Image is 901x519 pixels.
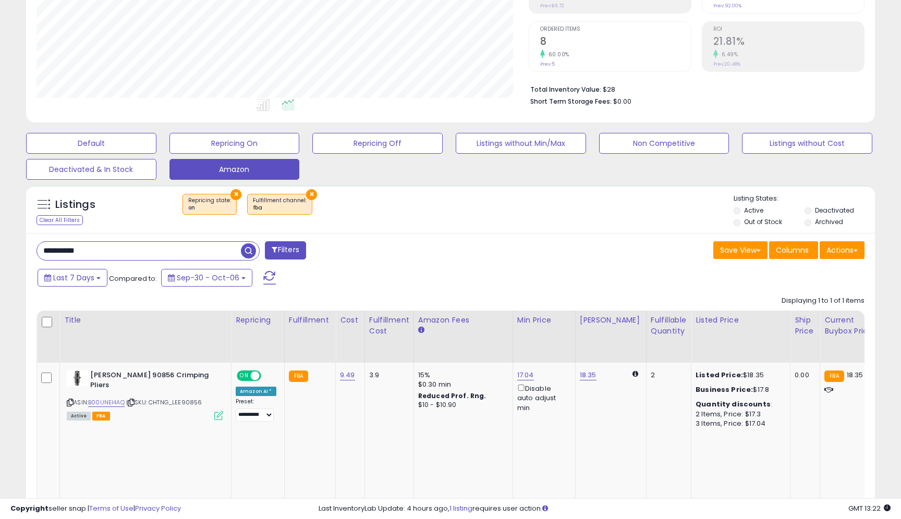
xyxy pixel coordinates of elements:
[848,503,891,513] span: 2025-10-14 13:22 GMT
[713,241,768,259] button: Save View
[696,370,782,380] div: $18.35
[188,196,231,212] span: Repricing state :
[530,85,601,94] b: Total Inventory Value:
[795,370,812,380] div: 0.00
[530,97,612,106] b: Short Term Storage Fees:
[742,133,872,154] button: Listings without Cost
[319,504,891,514] div: Last InventoryLab Update: 4 hours ago, requires user action.
[696,385,753,394] b: Business Price:
[67,412,91,421] span: All listings currently available for purchase on Amazon
[744,217,782,226] label: Out of Stock
[88,398,125,407] a: B00UNEI4AQ
[540,35,691,50] h2: 8
[169,159,300,180] button: Amazon
[161,269,252,287] button: Sep-30 - Oct-06
[38,269,107,287] button: Last 7 Days
[517,315,571,326] div: Min Price
[530,82,857,95] li: $28
[824,370,844,382] small: FBA
[10,504,181,514] div: seller snap | |
[418,370,505,380] div: 15%
[713,3,741,9] small: Prev: 92.00%
[599,133,729,154] button: Non Competitive
[169,133,300,154] button: Repricing On
[713,61,740,67] small: Prev: 20.48%
[418,326,424,335] small: Amazon Fees.
[734,194,874,204] p: Listing States:
[824,315,878,337] div: Current Buybox Price
[53,273,94,283] span: Last 7 Days
[545,51,569,58] small: 60.00%
[744,206,763,215] label: Active
[651,370,683,380] div: 2
[418,391,486,400] b: Reduced Prof. Rng.
[696,370,743,380] b: Listed Price:
[89,503,133,513] a: Terms of Use
[713,27,864,32] span: ROI
[776,245,809,255] span: Columns
[769,241,818,259] button: Columns
[253,196,307,212] span: Fulfillment channel :
[177,273,239,283] span: Sep-30 - Oct-06
[456,133,586,154] button: Listings without Min/Max
[306,189,317,200] button: ×
[238,372,251,380] span: ON
[540,61,555,67] small: Prev: 5
[517,370,534,380] a: 17.04
[369,370,406,380] div: 3.9
[696,385,782,394] div: $17.8
[289,370,308,382] small: FBA
[253,204,307,212] div: fba
[340,315,360,326] div: Cost
[418,380,505,389] div: $0.30 min
[36,215,83,225] div: Clear All Filters
[418,315,508,326] div: Amazon Fees
[236,398,276,422] div: Preset:
[696,410,782,419] div: 2 Items, Price: $17.3
[188,204,231,212] div: on
[236,315,280,326] div: Repricing
[696,400,782,409] div: :
[265,241,306,259] button: Filters
[580,370,596,380] a: 18.35
[517,382,567,413] div: Disable auto adjust min
[696,399,771,409] b: Quantity discounts
[340,370,355,380] a: 9.49
[540,3,564,9] small: Prev: $9.72
[67,370,223,419] div: ASIN:
[820,241,865,259] button: Actions
[26,133,156,154] button: Default
[815,206,854,215] label: Deactivated
[90,370,217,392] b: [PERSON_NAME] 90856 Crimping Pliers
[651,315,687,337] div: Fulfillable Quantity
[718,51,738,58] small: 6.49%
[312,133,443,154] button: Repricing Off
[713,35,864,50] h2: 21.81%
[109,274,157,283] span: Compared to:
[289,315,331,326] div: Fulfillment
[64,315,227,326] div: Title
[55,197,95,212] h5: Listings
[236,387,276,396] div: Amazon AI *
[92,412,110,421] span: FBA
[696,419,782,428] div: 3 Items, Price: $17.04
[135,503,181,513] a: Privacy Policy
[126,398,202,406] span: | SKU: CHTNG_LEE90856
[449,503,472,513] a: 1 listing
[67,370,88,386] img: 31PF6GLgfcL._SL40_.jpg
[26,159,156,180] button: Deactivated & In Stock
[613,96,631,106] span: $0.00
[795,315,815,337] div: Ship Price
[815,217,843,226] label: Archived
[782,296,865,306] div: Displaying 1 to 1 of 1 items
[260,372,276,380] span: OFF
[847,370,863,380] span: 18.35
[418,401,505,410] div: $10 - $10.90
[696,315,786,326] div: Listed Price
[369,315,409,337] div: Fulfillment Cost
[10,503,48,513] strong: Copyright
[580,315,642,326] div: [PERSON_NAME]
[230,189,241,200] button: ×
[540,27,691,32] span: Ordered Items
